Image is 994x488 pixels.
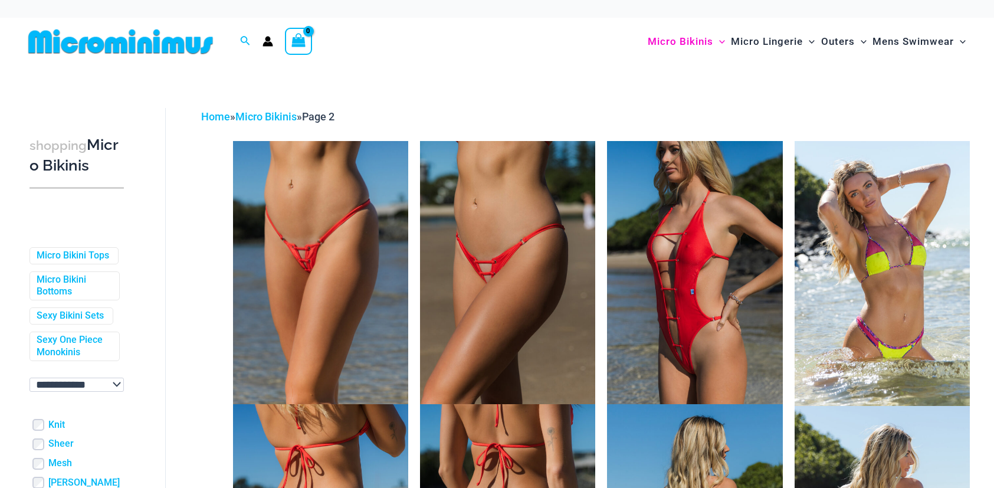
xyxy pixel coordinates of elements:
[821,27,855,57] span: Outers
[795,141,970,406] img: Coastal Bliss Leopard Sunset 3171 Tri Top 4371 Thong Bikini 06
[870,24,969,60] a: Mens SwimwearMenu ToggleMenu Toggle
[285,28,312,55] a: View Shopping Cart, empty
[263,36,273,47] a: Account icon link
[607,141,782,404] img: Link Tangello 8650 One Piece Monokini 11
[37,310,104,322] a: Sexy Bikini Sets
[201,110,230,123] a: Home
[48,419,65,431] a: Knit
[728,24,818,60] a: Micro LingerieMenu ToggleMenu Toggle
[29,378,124,392] select: wpc-taxonomy-pa_color-745982
[29,135,124,176] h3: Micro Bikinis
[235,110,297,123] a: Micro Bikinis
[48,438,74,450] a: Sheer
[731,27,803,57] span: Micro Lingerie
[24,28,218,55] img: MM SHOP LOGO FLAT
[240,34,251,49] a: Search icon link
[648,27,713,57] span: Micro Bikinis
[643,22,970,61] nav: Site Navigation
[872,27,954,57] span: Mens Swimwear
[954,27,966,57] span: Menu Toggle
[29,138,87,153] span: shopping
[201,110,334,123] span: » »
[420,141,595,404] img: Link Tangello 2031 Cheeky 01
[818,24,870,60] a: OutersMenu ToggleMenu Toggle
[48,457,72,470] a: Mesh
[37,274,110,299] a: Micro Bikini Bottoms
[37,334,110,359] a: Sexy One Piece Monokinis
[645,24,728,60] a: Micro BikinisMenu ToggleMenu Toggle
[233,141,408,404] img: Link Tangello 4580 Micro 01
[855,27,867,57] span: Menu Toggle
[713,27,725,57] span: Menu Toggle
[803,27,815,57] span: Menu Toggle
[302,110,334,123] span: Page 2
[37,250,109,262] a: Micro Bikini Tops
